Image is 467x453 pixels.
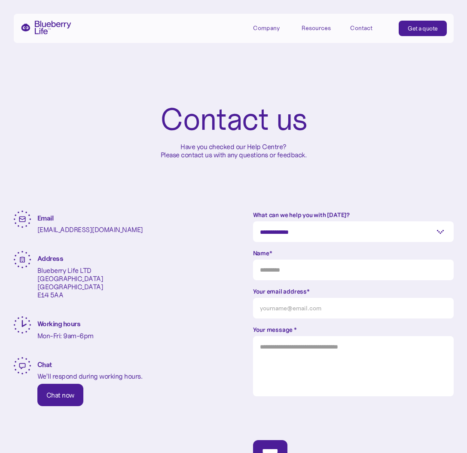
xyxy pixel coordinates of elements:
[37,384,83,406] a: Chat now
[253,211,454,219] label: What can we help you with [DATE]?
[37,266,104,300] p: Blueberry Life LTD [GEOGRAPHIC_DATA] [GEOGRAPHIC_DATA] E14 5AA
[37,372,143,380] p: We’ll respond during working hours.
[37,226,143,234] p: [EMAIL_ADDRESS][DOMAIN_NAME]
[399,21,447,36] a: Get a quote
[253,403,384,437] iframe: reCAPTCHA
[253,287,454,296] label: Your email address*
[37,332,94,340] p: Mon-Fri: 9am-6pm
[253,21,292,35] div: Company
[37,360,52,369] strong: Chat
[253,24,280,32] div: Company
[350,24,372,32] div: Contact
[253,298,454,318] input: yourname@email.com
[408,24,438,33] div: Get a quote
[161,143,307,159] p: Have you checked our Help Centre? Please contact us with any questions or feedback.
[350,21,389,35] a: Contact
[37,319,81,328] strong: Working hours
[253,249,454,257] label: Name*
[160,103,307,136] h1: Contact us
[46,391,74,399] div: Chat now
[302,21,340,35] div: Resources
[37,254,64,263] strong: Address
[21,21,71,34] a: home
[37,214,54,222] strong: Email
[253,326,297,334] strong: Your message *
[302,24,331,32] div: Resources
